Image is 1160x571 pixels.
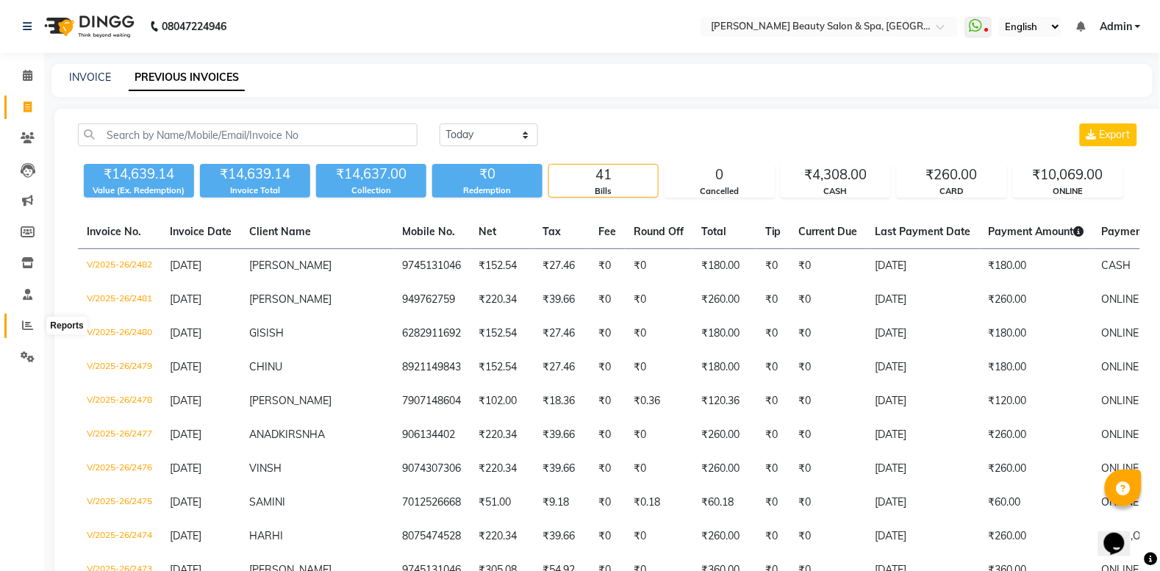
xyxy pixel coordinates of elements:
div: ₹14,639.14 [200,164,310,184]
div: CASH [781,185,890,198]
td: ₹120.00 [980,384,1093,418]
span: GISISH [249,326,284,340]
td: 8921149843 [393,351,470,384]
td: ₹0 [590,418,625,452]
span: [DATE] [170,495,201,509]
span: Tax [543,225,561,238]
td: [DATE] [867,384,980,418]
td: ₹0 [590,351,625,384]
td: ₹0 [756,452,790,486]
span: ONLINE [1102,428,1139,441]
span: Net [479,225,496,238]
td: ₹39.66 [534,283,590,317]
span: Admin [1100,19,1132,35]
td: ₹0 [625,418,692,452]
span: Payment Amount [989,225,1084,238]
td: ₹0 [756,249,790,284]
td: 9074307306 [393,452,470,486]
span: Invoice Date [170,225,232,238]
input: Search by Name/Mobile/Email/Invoice No [78,123,418,146]
td: V/2025-26/2474 [78,520,161,553]
img: logo [37,6,138,47]
td: ₹220.34 [470,418,534,452]
td: ₹9.18 [534,486,590,520]
td: ₹152.54 [470,351,534,384]
td: ₹0 [790,283,867,317]
td: V/2025-26/2480 [78,317,161,351]
span: [DATE] [170,326,201,340]
td: ₹0 [756,384,790,418]
td: ₹27.46 [534,317,590,351]
td: ₹0 [790,317,867,351]
a: PREVIOUS INVOICES [129,65,245,91]
span: [DATE] [170,360,201,373]
span: ANAD [249,428,279,441]
div: Invoice Total [200,184,310,197]
span: ONLINE [1102,394,1139,407]
span: VINSH [249,462,282,475]
td: ₹152.54 [470,249,534,284]
td: ₹0 [590,317,625,351]
span: HARHI [249,529,283,542]
span: Client Name [249,225,311,238]
td: ₹51.00 [470,486,534,520]
td: ₹260.00 [980,452,1093,486]
td: 7012526668 [393,486,470,520]
td: ₹27.46 [534,249,590,284]
td: ₹260.00 [692,283,756,317]
td: V/2025-26/2478 [78,384,161,418]
iframe: chat widget [1098,512,1145,556]
td: ₹260.00 [692,418,756,452]
td: ₹0 [625,452,692,486]
td: [DATE] [867,486,980,520]
td: ₹0 [756,351,790,384]
td: ₹0.36 [625,384,692,418]
td: ₹220.34 [470,452,534,486]
span: [PERSON_NAME] [249,292,332,306]
span: ONLINE [1102,292,1139,306]
td: ₹0 [756,283,790,317]
td: [DATE] [867,452,980,486]
td: 9745131046 [393,249,470,284]
td: ₹39.66 [534,452,590,486]
td: ₹260.00 [980,283,1093,317]
span: ONLINE [1102,326,1139,340]
td: ₹0 [756,520,790,553]
td: V/2025-26/2475 [78,486,161,520]
div: CARD [898,185,1006,198]
td: ₹0 [625,283,692,317]
td: V/2025-26/2481 [78,283,161,317]
td: ₹0 [756,486,790,520]
td: ₹27.46 [534,351,590,384]
td: ₹18.36 [534,384,590,418]
td: ₹0 [590,520,625,553]
span: Round Off [634,225,684,238]
td: ₹0 [790,452,867,486]
div: 41 [549,165,658,185]
span: Total [701,225,726,238]
span: Current Due [799,225,858,238]
td: ₹0 [790,486,867,520]
span: [DATE] [170,428,201,441]
div: ONLINE [1014,185,1123,198]
span: Mobile No. [402,225,455,238]
td: ₹0 [625,317,692,351]
td: 906134402 [393,418,470,452]
td: 6282911692 [393,317,470,351]
span: [DATE] [170,394,201,407]
span: [PERSON_NAME] [249,394,332,407]
td: ₹0 [625,351,692,384]
div: Value (Ex. Redemption) [84,184,194,197]
span: CHINU [249,360,282,373]
div: Redemption [432,184,543,197]
td: ₹120.36 [692,384,756,418]
span: CASH [1102,259,1131,272]
span: ONLINE [1102,360,1139,373]
td: ₹0 [790,418,867,452]
div: ₹0 [432,164,543,184]
td: ₹220.34 [470,520,534,553]
span: Tip [765,225,781,238]
td: [DATE] [867,418,980,452]
td: ₹180.00 [692,317,756,351]
td: ₹260.00 [692,452,756,486]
